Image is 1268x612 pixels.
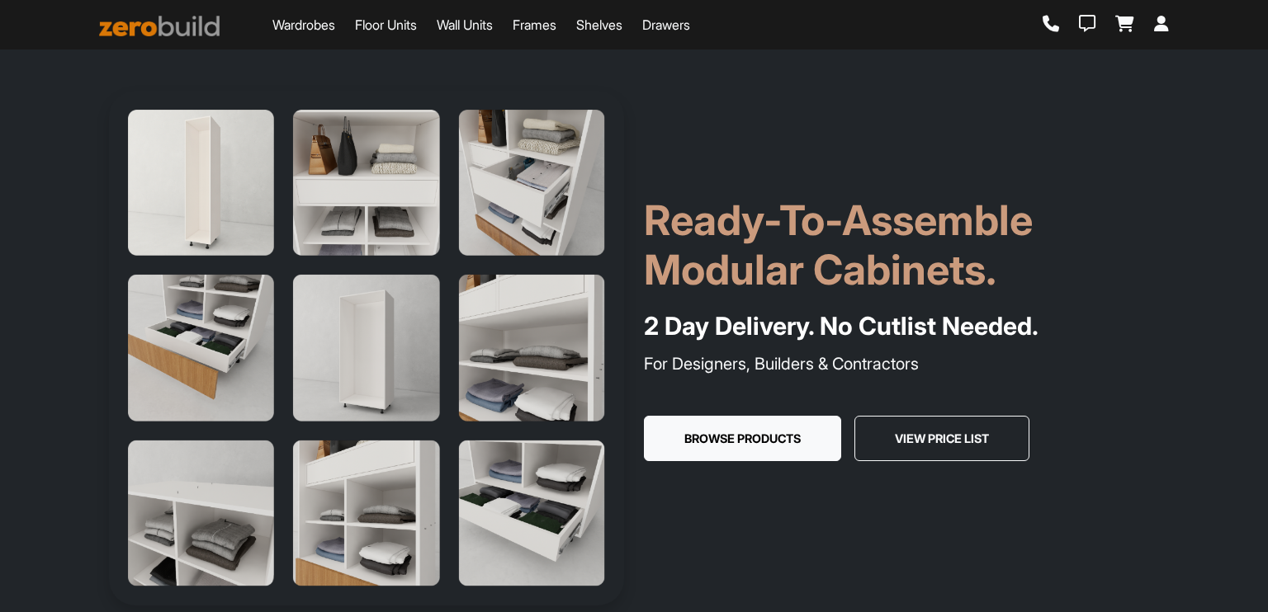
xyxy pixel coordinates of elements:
a: Wall Units [437,15,493,35]
a: Floor Units [355,15,417,35]
button: Browse Products [644,416,841,462]
button: View Price List [854,416,1029,462]
a: Login [1154,16,1169,34]
a: Drawers [642,15,690,35]
h1: Ready-To-Assemble Modular Cabinets. [644,195,1159,294]
a: Shelves [576,15,622,35]
a: Wardrobes [272,15,335,35]
img: ZeroBuild logo [99,16,220,36]
a: Frames [513,15,556,35]
h4: 2 Day Delivery. No Cutlist Needed. [644,308,1159,345]
img: Hero [109,91,624,605]
p: For Designers, Builders & Contractors [644,351,1159,376]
